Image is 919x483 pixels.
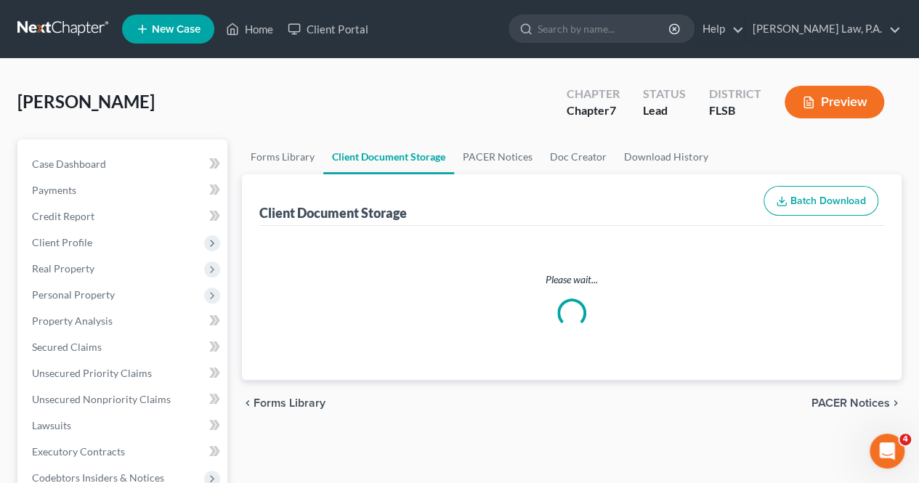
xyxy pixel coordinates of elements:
span: Batch Download [790,195,866,207]
div: District [709,86,761,102]
span: Unsecured Nonpriority Claims [32,393,171,405]
a: Forms Library [242,139,323,174]
a: PACER Notices [454,139,541,174]
a: [PERSON_NAME] Law, P.A. [745,16,901,42]
a: Case Dashboard [20,151,227,177]
a: Secured Claims [20,334,227,360]
button: PACER Notices chevron_right [811,397,902,409]
span: Client Profile [32,236,92,248]
div: Chapter [567,102,620,119]
span: New Case [152,24,201,35]
input: Search by name... [538,15,671,42]
a: Help [695,16,744,42]
span: Case Dashboard [32,158,106,170]
span: Lawsuits [32,419,71,431]
a: Credit Report [20,203,227,230]
a: Lawsuits [20,413,227,439]
iframe: Intercom live chat [870,434,904,468]
span: Credit Report [32,210,94,222]
span: [PERSON_NAME] [17,91,155,112]
span: Payments [32,184,76,196]
a: Executory Contracts [20,439,227,465]
div: FLSB [709,102,761,119]
button: chevron_left Forms Library [242,397,325,409]
a: Payments [20,177,227,203]
div: Chapter [567,86,620,102]
i: chevron_right [890,397,902,409]
div: Status [643,86,686,102]
p: Please wait... [262,272,881,287]
a: Unsecured Nonpriority Claims [20,386,227,413]
a: Unsecured Priority Claims [20,360,227,386]
span: 4 [899,434,911,445]
span: Executory Contracts [32,445,125,458]
span: PACER Notices [811,397,890,409]
span: Property Analysis [32,314,113,327]
a: Client Document Storage [323,139,454,174]
a: Doc Creator [541,139,615,174]
div: Lead [643,102,686,119]
span: Secured Claims [32,341,102,353]
span: Real Property [32,262,94,275]
button: Preview [785,86,884,118]
span: Unsecured Priority Claims [32,367,152,379]
a: Download History [615,139,716,174]
a: Property Analysis [20,308,227,334]
i: chevron_left [242,397,254,409]
span: 7 [610,103,616,117]
a: Home [219,16,280,42]
span: Forms Library [254,397,325,409]
span: Personal Property [32,288,115,301]
a: Client Portal [280,16,375,42]
button: Batch Download [764,186,878,216]
div: Client Document Storage [259,204,407,222]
